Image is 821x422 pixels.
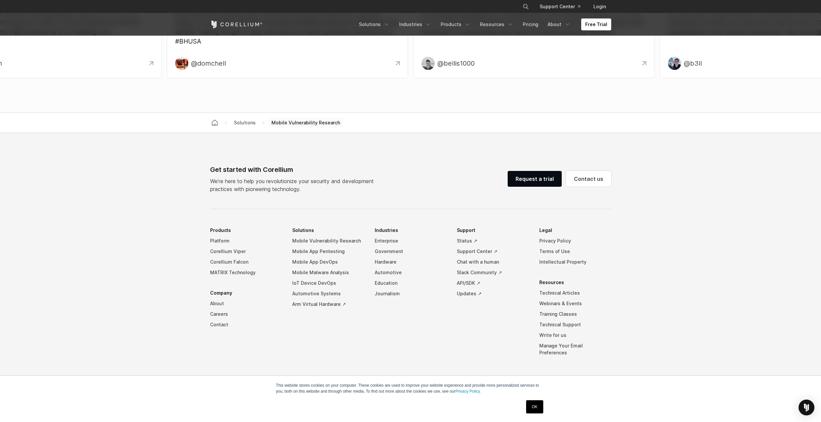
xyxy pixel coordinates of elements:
[457,278,529,288] a: API/SDK ↗
[292,278,364,288] a: IoT Device DevOps
[210,177,379,193] p: We’re here to help you revolutionize your security and development practices with pioneering tech...
[375,278,447,288] a: Education
[534,1,585,13] a: Support Center
[292,246,364,257] a: Mobile App Pentesting
[581,18,611,30] a: Free Trial
[276,382,545,394] p: This website stores cookies on your computer. These cookies are used to improve your website expe...
[395,18,435,30] a: Industries
[539,288,611,298] a: Technical Articles
[539,330,611,341] a: Write for us
[457,236,529,246] a: Status ↗
[588,1,611,13] a: Login
[457,246,529,257] a: Support Center ↗
[539,309,611,319] a: Training Classes
[210,298,282,309] a: About
[210,20,263,28] a: Corellium Home
[422,57,435,70] img: twitter_bellis1000
[292,236,364,246] a: Mobile Vulnerability Research
[231,119,258,126] div: Solutions
[544,18,575,30] a: About
[231,118,258,127] span: Solutions
[375,246,447,257] a: Government
[515,1,611,13] div: Navigation Menu
[375,288,447,299] a: Journalism
[175,57,188,70] img: twitter_domchell
[292,267,364,278] a: Mobile Malware Analysis
[799,400,814,415] div: Open Intercom Messenger
[539,341,611,358] a: Manage Your Email Preferences
[437,58,475,68] div: @bellis1000
[210,319,282,330] a: Contact
[210,225,611,368] div: Navigation Menu
[457,267,529,278] a: Slack Community ↗
[539,257,611,267] a: Intellectual Property
[456,389,481,394] a: Privacy Policy.
[210,267,282,278] a: MATRIX Technology
[457,288,529,299] a: Updates ↗
[210,246,282,257] a: Corellium Viper
[210,236,282,246] a: Platform
[519,18,542,30] a: Pricing
[210,309,282,319] a: Careers
[375,257,447,267] a: Hardware
[292,288,364,299] a: Automotive Systems
[668,57,681,70] img: twitter_b3ll
[269,118,343,127] span: Mobile Vulnerability Research
[355,18,394,30] a: Solutions
[437,18,475,30] a: Products
[375,267,447,278] a: Automotive
[539,236,611,246] a: Privacy Policy
[292,257,364,267] a: Mobile App DevOps
[210,165,379,175] div: Get started with Corellium
[292,299,364,309] a: Arm Virtual Hardware ↗
[520,1,532,13] button: Search
[209,118,221,127] a: Corellium home
[191,58,226,68] div: @domchell
[210,257,282,267] a: Corellium Falcon
[476,18,518,30] a: Resources
[375,236,447,246] a: Enterprise
[539,319,611,330] a: Technical Support
[526,400,543,413] a: OK
[355,18,611,30] div: Navigation Menu
[684,58,702,68] div: @b3ll
[539,298,611,309] a: Webinars & Events
[566,171,611,187] a: Contact us
[539,246,611,257] a: Terms of Use
[508,171,562,187] a: Request a trial
[457,257,529,267] a: Chat with a human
